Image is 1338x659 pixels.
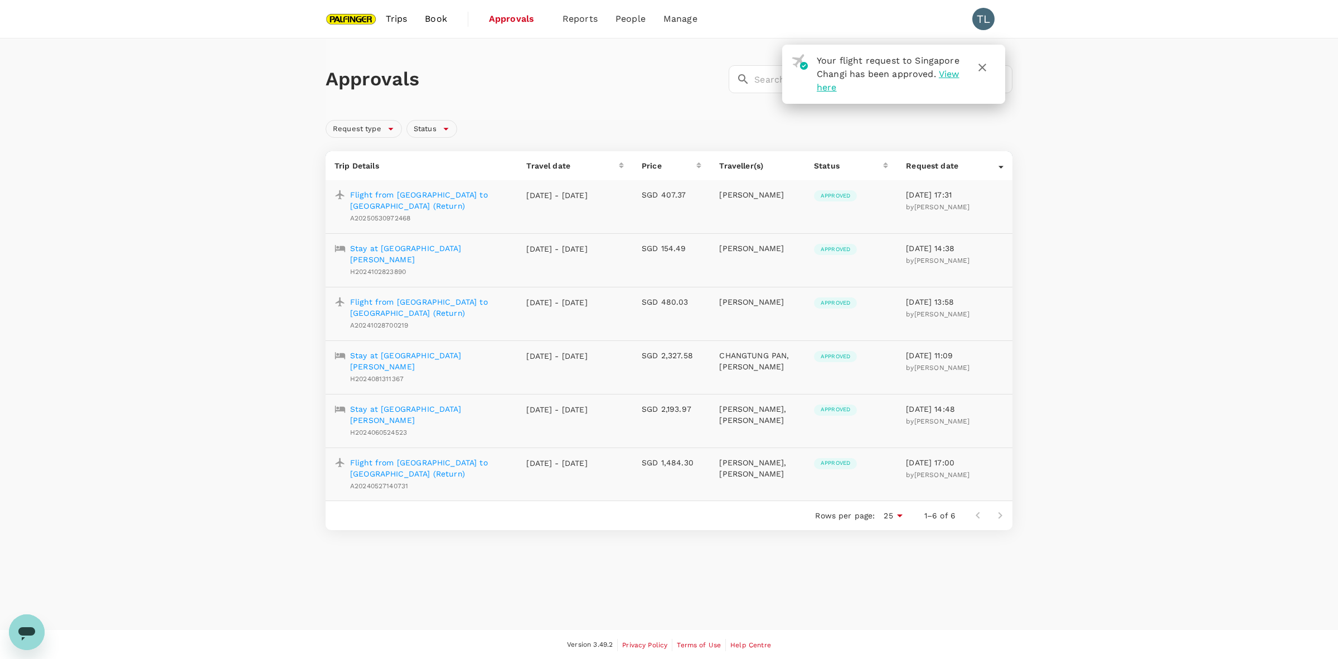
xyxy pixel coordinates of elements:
div: Travel date [526,160,619,171]
span: Manage [663,12,697,26]
span: by [906,310,969,318]
span: Approvals [489,12,545,26]
span: [PERSON_NAME] [914,257,970,264]
span: [PERSON_NAME] [914,203,970,211]
p: [DATE] - [DATE] [526,458,588,469]
a: Flight from [GEOGRAPHIC_DATA] to [GEOGRAPHIC_DATA] (Return) [350,189,508,211]
p: [DATE] 13:58 [906,296,1003,307]
span: by [906,257,969,264]
span: Status [407,124,443,134]
div: 25 [879,508,906,524]
img: Palfinger Asia Pacific Pte Ltd [326,7,377,31]
p: [DATE] - [DATE] [526,404,588,415]
a: Flight from [GEOGRAPHIC_DATA] to [GEOGRAPHIC_DATA] (Return) [350,457,508,479]
input: Search by travellers, trips, or destination [754,65,1012,93]
iframe: Button to launch messaging window [9,614,45,650]
span: Request type [326,124,388,134]
p: Traveller(s) [719,160,796,171]
p: [DATE] 17:00 [906,457,1003,468]
div: TL [972,8,995,30]
p: [PERSON_NAME] [719,189,796,200]
span: by [906,364,969,372]
a: Terms of Use [677,639,721,651]
h1: Approvals [326,68,724,91]
span: H2024081311367 [350,375,404,383]
p: [DATE] - [DATE] [526,190,588,201]
span: A20240527140731 [350,482,408,490]
div: Request date [906,160,998,171]
a: Stay at [GEOGRAPHIC_DATA] [PERSON_NAME] [350,243,508,265]
span: Trips [386,12,408,26]
span: People [615,12,646,26]
p: [DATE] 14:38 [906,243,1003,254]
div: Request type [326,120,402,138]
span: [PERSON_NAME] [914,471,970,479]
span: A20241028700219 [350,321,408,329]
span: Your flight request to Singapore Changi has been approved. [817,55,959,79]
span: Approved [814,353,857,360]
p: [DATE] 11:09 [906,350,1003,361]
p: Rows per page: [815,510,875,521]
p: [PERSON_NAME], [PERSON_NAME] [719,457,796,479]
p: SGD 480.03 [642,296,701,307]
span: A20250530972468 [350,214,410,222]
span: [PERSON_NAME] [914,417,970,425]
p: SGD 154.49 [642,243,701,254]
span: Reports [563,12,598,26]
p: [PERSON_NAME] [719,296,796,307]
p: [PERSON_NAME], [PERSON_NAME] [719,403,796,426]
span: Approved [814,406,857,413]
a: Stay at [GEOGRAPHIC_DATA][PERSON_NAME] [350,403,508,426]
p: SGD 2,327.58 [642,350,701,361]
span: H2024060524523 [350,429,407,436]
p: [DATE] - [DATE] [526,350,588,362]
span: Approved [814,459,857,467]
div: Price [642,160,696,171]
p: [DATE] 17:31 [906,189,1003,200]
p: SGD 2,193.97 [642,403,701,415]
div: Status [406,120,457,138]
p: [DATE] - [DATE] [526,243,588,254]
span: Approved [814,299,857,307]
span: Terms of Use [677,641,721,649]
p: SGD 1,484.30 [642,457,701,468]
span: Version 3.49.2 [567,639,613,651]
span: Privacy Policy [622,641,667,649]
p: [DATE] - [DATE] [526,297,588,308]
a: Flight from [GEOGRAPHIC_DATA] to [GEOGRAPHIC_DATA] (Return) [350,296,508,319]
span: Book [425,12,447,26]
div: Status [814,160,883,171]
span: Approved [814,192,857,200]
span: Help Centre [730,641,771,649]
img: flight-approved [792,54,808,70]
p: SGD 407.37 [642,189,701,200]
span: by [906,417,969,425]
span: Approved [814,246,857,253]
span: H2024102823890 [350,268,406,276]
p: [DATE] 14:48 [906,403,1003,415]
span: [PERSON_NAME] [914,310,970,318]
p: CHANGTUNG PAN, [PERSON_NAME] [719,350,796,372]
p: Trip Details [334,160,508,171]
a: Stay at [GEOGRAPHIC_DATA][PERSON_NAME] [350,350,508,372]
span: by [906,203,969,211]
p: 1–6 of 6 [924,510,956,521]
p: [PERSON_NAME] [719,243,796,254]
a: Privacy Policy [622,639,667,651]
span: [PERSON_NAME] [914,364,970,372]
a: Help Centre [730,639,771,651]
span: by [906,471,969,479]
